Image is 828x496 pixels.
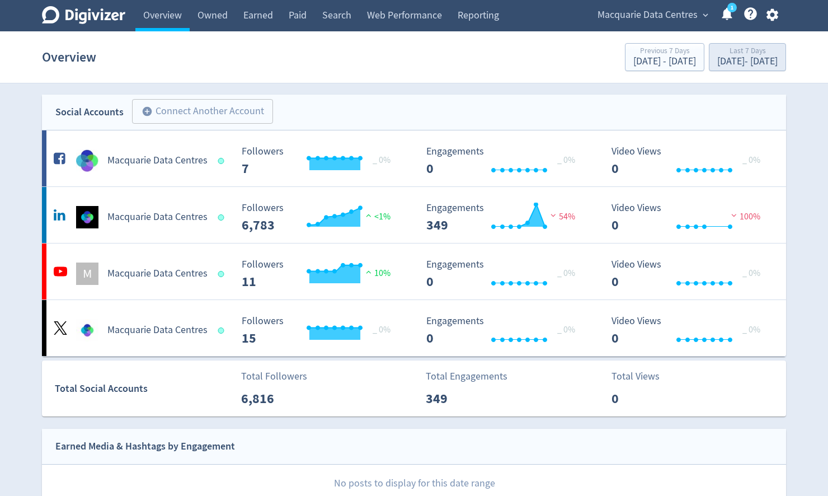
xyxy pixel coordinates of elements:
[426,389,490,409] p: 349
[236,146,404,176] svg: Followers ---
[241,369,307,384] p: Total Followers
[76,319,98,341] img: Macquarie Data Centres undefined
[611,369,676,384] p: Total Views
[107,267,208,280] h5: Macquarie Data Centres
[421,259,589,289] svg: Engagements 0
[55,381,233,397] div: Total Social Accounts
[421,203,589,232] svg: Engagements 349
[42,130,786,186] a: Macquarie Data Centres undefinedMacquarie Data Centres Followers --- _ 0% Followers 7 Engagements...
[76,263,98,285] div: M
[606,146,774,176] svg: Video Views 0
[363,211,374,219] img: positive-performance.svg
[709,43,786,71] button: Last 7 Days[DATE]- [DATE]
[42,300,786,356] a: Macquarie Data Centres undefinedMacquarie Data Centres Followers --- _ 0% Followers 15 Engagement...
[132,99,273,124] button: Connect Another Account
[218,271,228,277] span: Data last synced: 3 Sep 2025, 6:02pm (AEST)
[42,244,786,300] a: MMacquarie Data Centres Followers --- Followers 11 10% Engagements 0 Engagements 0 _ 0% Video Vie...
[728,211,760,222] span: 100%
[742,268,760,279] span: _ 0%
[557,268,575,279] span: _ 0%
[421,146,589,176] svg: Engagements 0
[55,104,124,120] div: Social Accounts
[218,214,228,221] span: Data last synced: 3 Sep 2025, 7:01pm (AEST)
[717,57,778,67] div: [DATE] - [DATE]
[606,259,774,289] svg: Video Views 0
[218,158,228,164] span: Data last synced: 4 Sep 2025, 4:02am (AEST)
[625,43,704,71] button: Previous 7 Days[DATE] - [DATE]
[363,211,391,222] span: <1%
[236,259,404,289] svg: Followers ---
[107,324,208,337] h5: Macquarie Data Centres
[421,316,589,345] svg: Engagements 0
[236,203,404,232] svg: Followers ---
[717,47,778,57] div: Last 7 Days
[611,389,676,409] p: 0
[55,438,235,455] div: Earned Media & Hashtags by Engagement
[76,149,98,172] img: Macquarie Data Centres undefined
[363,268,374,276] img: positive-performance.svg
[633,57,696,67] div: [DATE] - [DATE]
[728,211,740,219] img: negative-performance.svg
[107,210,208,224] h5: Macquarie Data Centres
[633,47,696,57] div: Previous 7 Days
[557,155,575,166] span: _ 0%
[218,327,228,334] span: Data last synced: 4 Sep 2025, 9:02am (AEST)
[241,389,305,409] p: 6,816
[742,155,760,166] span: _ 0%
[42,187,786,243] a: Macquarie Data Centres undefinedMacquarie Data Centres Followers --- Followers 6,783 <1% Engageme...
[742,324,760,335] span: _ 0%
[373,324,391,335] span: _ 0%
[363,268,391,279] span: 10%
[107,154,208,167] h5: Macquarie Data Centres
[606,316,774,345] svg: Video Views 0
[142,106,153,117] span: add_circle
[236,316,404,345] svg: Followers ---
[594,6,711,24] button: Macquarie Data Centres
[426,369,507,384] p: Total Engagements
[606,203,774,232] svg: Video Views 0
[727,3,737,12] a: 1
[548,211,575,222] span: 54%
[373,155,391,166] span: _ 0%
[42,39,96,75] h1: Overview
[557,324,575,335] span: _ 0%
[124,101,273,124] a: Connect Another Account
[76,206,98,228] img: Macquarie Data Centres undefined
[700,10,711,20] span: expand_more
[598,6,698,24] span: Macquarie Data Centres
[731,4,733,12] text: 1
[548,211,559,219] img: negative-performance.svg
